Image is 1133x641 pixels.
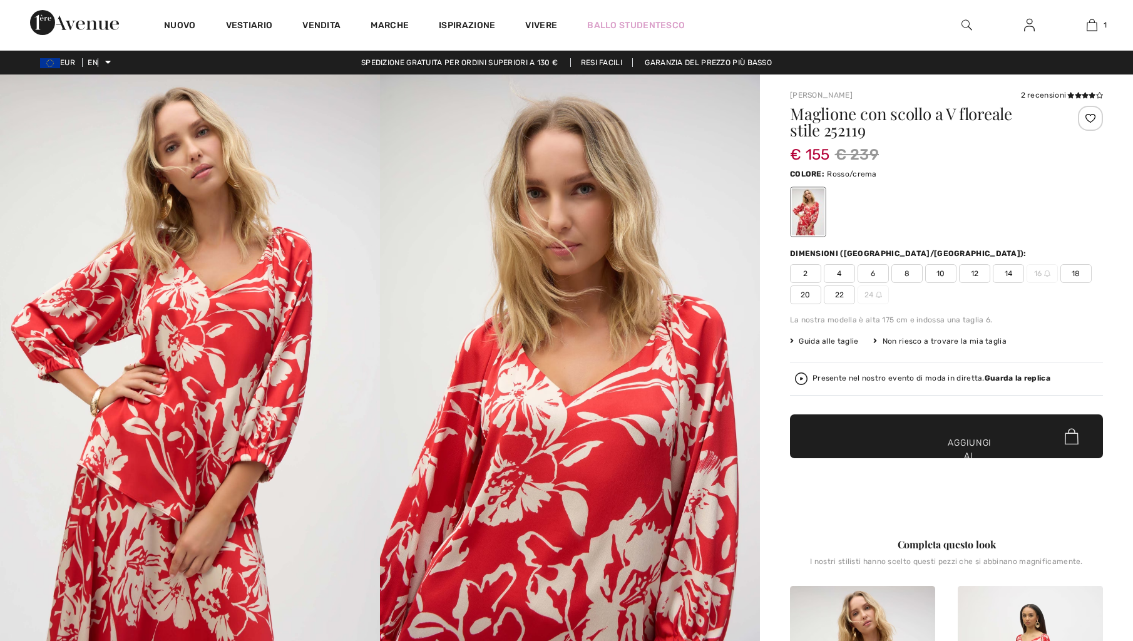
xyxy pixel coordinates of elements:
a: [PERSON_NAME] [790,91,853,100]
font: I nostri stilisti hanno scelto questi pezzi che si abbinano magnificamente. [810,557,1083,566]
img: 1a Avenue [30,10,119,35]
font: € 239 [835,146,879,163]
font: 20 [801,290,811,299]
img: Euro [40,58,60,68]
font: 14 [1005,269,1013,278]
a: Nuovo [164,20,196,33]
font: Maglione con scollo a V floreale stile 252119 [790,103,1012,141]
font: Garanzia del prezzo più basso [645,58,772,67]
div: Rosso/crema [792,188,824,235]
font: Nuovo [164,20,196,31]
font: Aggiungi al carrello [946,436,993,476]
a: Resi facili [570,58,633,67]
img: La mia borsa [1087,18,1097,33]
a: Vestiario [226,20,273,33]
a: 1 [1061,18,1122,33]
img: Bag.svg [1065,428,1079,444]
font: La nostra modella è alta 175 cm e indossa una taglia 6. [790,315,993,324]
font: 22 [835,290,844,299]
font: 1 [1104,21,1107,29]
img: Guarda la replica [795,372,807,385]
a: Registrazione [1014,18,1045,33]
a: Marche [371,20,409,33]
a: Ballo studentesco [587,19,685,32]
font: Presente nel nostro evento di moda in diretta. [813,374,985,382]
img: ring-m.svg [876,292,882,298]
font: 12 [971,269,979,278]
img: Le mie informazioni [1024,18,1035,33]
font: Non riesco a trovare la mia taglia [883,337,1007,346]
font: 2 recensioni [1021,91,1067,100]
font: 16 [1034,269,1042,278]
font: EN [88,58,98,67]
font: Vestiario [226,20,273,31]
a: Vendita [302,20,341,33]
font: Resi facili [581,58,622,67]
a: Spedizione gratuita per ordini superiori a 130 € [351,58,568,67]
font: 18 [1072,269,1080,278]
font: 2 [803,269,807,278]
font: Ispirazione [439,20,495,31]
font: Vendita [302,20,341,31]
font: € 155 [790,146,830,163]
font: EUR [60,58,75,67]
font: Ballo studentesco [587,20,685,31]
font: Guarda la replica [985,374,1050,382]
font: 24 [864,290,874,299]
font: Colore: [790,170,824,178]
img: ring-m.svg [1044,270,1050,277]
font: 6 [871,269,875,278]
font: Rosso/crema [827,170,876,178]
font: Spedizione gratuita per ordini superiori a 130 € [361,58,558,67]
font: Vivere [525,20,557,31]
font: 4 [837,269,841,278]
font: Completa questo look [898,538,996,551]
a: Garanzia del prezzo più basso [635,58,782,67]
font: 10 [936,269,945,278]
a: Vivere [525,19,557,32]
font: Dimensioni ([GEOGRAPHIC_DATA]/[GEOGRAPHIC_DATA]): [790,249,1027,258]
font: Marche [371,20,409,31]
font: Guida alle taglie [799,337,858,346]
img: cerca nel sito web [961,18,972,33]
font: 8 [905,269,910,278]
